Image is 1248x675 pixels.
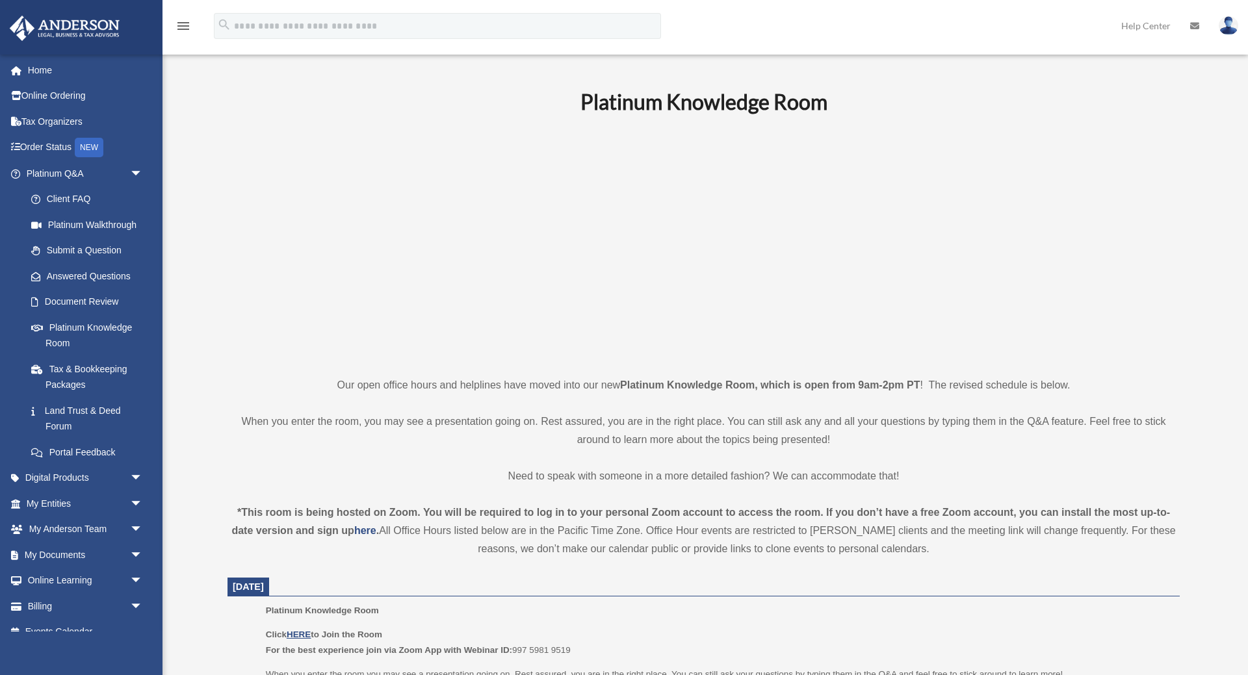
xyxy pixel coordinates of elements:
div: All Office Hours listed below are in the Pacific Time Zone. Office Hour events are restricted to ... [227,503,1180,558]
i: menu [175,18,191,34]
a: Portal Feedback [18,439,162,465]
div: NEW [75,138,103,157]
a: Platinum Q&Aarrow_drop_down [9,160,162,186]
strong: *This room is being hosted on Zoom. You will be required to log in to your personal Zoom account ... [231,507,1170,536]
a: Tax & Bookkeeping Packages [18,356,162,398]
a: Platinum Walkthrough [18,212,162,238]
a: My Anderson Teamarrow_drop_down [9,516,162,542]
span: arrow_drop_down [130,465,156,492]
a: HERE [287,630,311,639]
a: Events Calendar [9,619,162,645]
a: My Entitiesarrow_drop_down [9,490,162,516]
img: Anderson Advisors Platinum Portal [6,16,123,41]
b: Click to Join the Room [266,630,382,639]
p: Need to speak with someone in a more detailed fashion? We can accommodate that! [227,467,1180,485]
span: [DATE] [233,581,264,592]
span: arrow_drop_down [130,593,156,620]
span: arrow_drop_down [130,516,156,543]
a: Order StatusNEW [9,134,162,161]
a: Home [9,57,162,83]
i: search [217,18,231,32]
span: arrow_drop_down [130,160,156,187]
a: Answered Questions [18,263,162,289]
a: Client FAQ [18,186,162,212]
a: menu [175,23,191,34]
a: Platinum Knowledge Room [18,314,156,356]
a: My Documentsarrow_drop_down [9,542,162,568]
img: User Pic [1219,16,1238,35]
a: Online Ordering [9,83,162,109]
span: arrow_drop_down [130,542,156,568]
a: Document Review [18,289,162,315]
a: Digital Productsarrow_drop_down [9,465,162,491]
strong: Platinum Knowledge Room, which is open from 9am-2pm PT [620,379,920,390]
p: Our open office hours and helplines have moved into our new ! The revised schedule is below. [227,376,1180,394]
span: arrow_drop_down [130,568,156,594]
p: 997 5981 9519 [266,627,1171,657]
b: Platinum Knowledge Room [580,89,827,114]
a: Tax Organizers [9,108,162,134]
a: Billingarrow_drop_down [9,593,162,619]
a: Land Trust & Deed Forum [18,398,162,439]
strong: . [376,525,379,536]
iframe: 231110_Toby_KnowledgeRoom [509,133,899,352]
p: When you enter the room, you may see a presentation going on. Rest assured, you are in the right ... [227,413,1180,449]
a: Online Learningarrow_drop_down [9,568,162,594]
b: For the best experience join via Zoom App with Webinar ID: [266,645,512,655]
a: Submit a Question [18,238,162,264]
span: arrow_drop_down [130,490,156,517]
span: Platinum Knowledge Room [266,605,379,615]
a: here [354,525,376,536]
